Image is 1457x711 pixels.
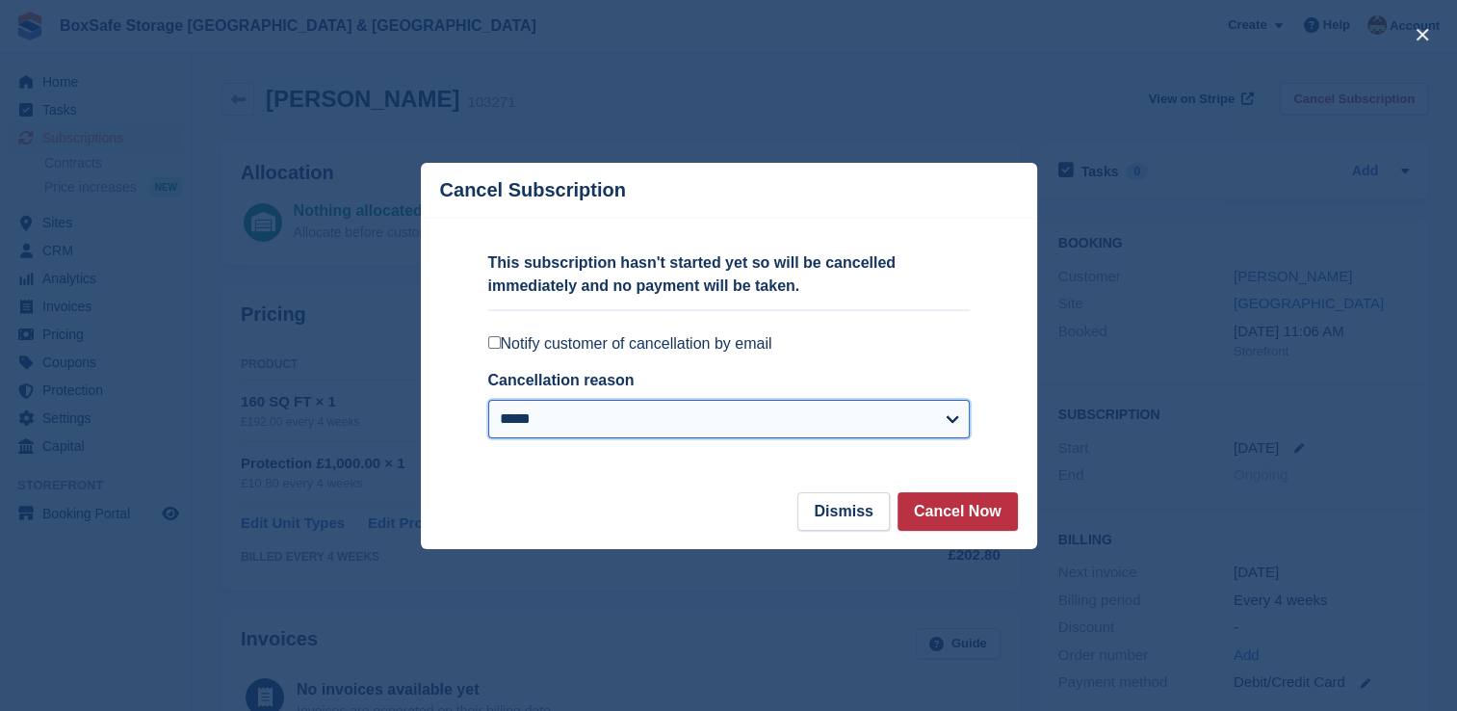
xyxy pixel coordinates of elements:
label: Cancellation reason [488,372,635,388]
label: Notify customer of cancellation by email [488,334,970,354]
p: This subscription hasn't started yet so will be cancelled immediately and no payment will be taken. [488,251,970,298]
button: Cancel Now [898,492,1018,531]
p: Cancel Subscription [440,179,626,201]
button: close [1407,19,1438,50]
button: Dismiss [797,492,889,531]
input: Notify customer of cancellation by email [488,336,501,349]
